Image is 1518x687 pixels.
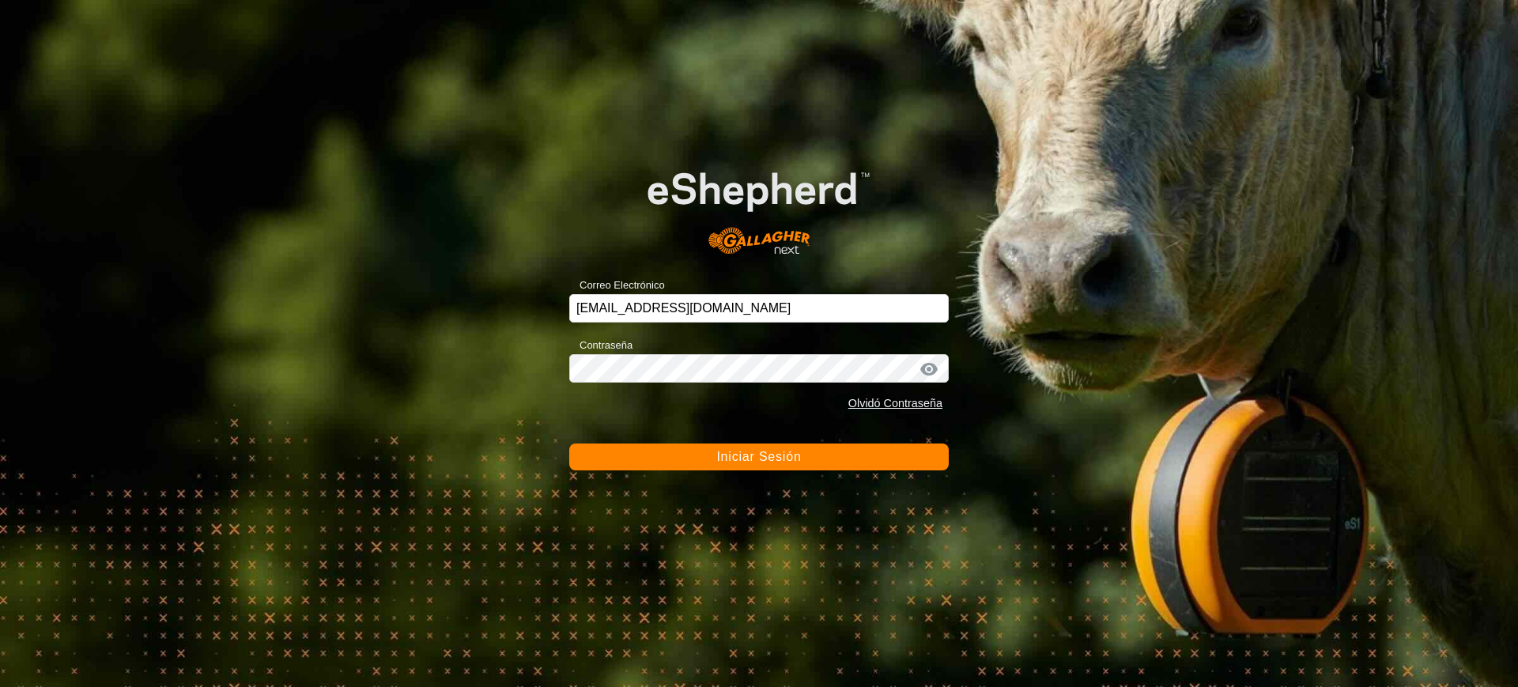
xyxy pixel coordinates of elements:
label: Contraseña [569,338,632,353]
span: Iniciar Sesión [716,450,801,463]
a: Olvidó Contraseña [848,397,942,410]
img: Logo de eShepherd [607,141,911,270]
button: Iniciar Sesión [569,444,949,470]
input: Correo Electrónico [569,294,949,323]
label: Correo Electrónico [569,277,665,293]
